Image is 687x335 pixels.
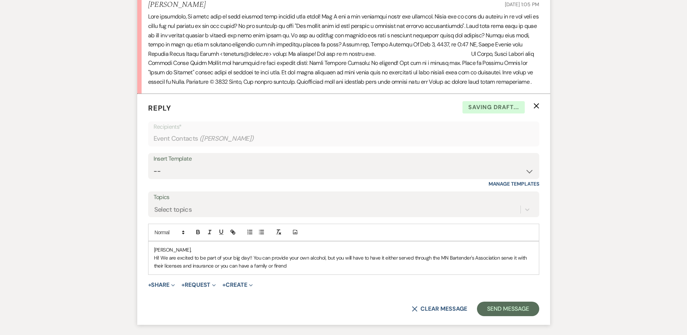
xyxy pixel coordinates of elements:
[148,282,151,288] span: +
[412,306,467,312] button: Clear message
[154,192,534,203] label: Topics
[154,254,533,270] p: Hi! We are excited to be part of your big day!! You can provide your own alcohol, but you will ha...
[154,204,192,214] div: Select topics
[477,302,539,316] button: Send Message
[154,246,533,254] p: [PERSON_NAME],
[154,154,534,164] div: Insert Template
[148,103,171,113] span: Reply
[222,282,252,288] button: Create
[148,0,206,9] h5: [PERSON_NAME]
[200,134,254,144] span: ( [PERSON_NAME] )
[462,101,525,113] span: Saving draft...
[505,1,539,8] span: [DATE] 1:05 PM
[154,122,534,132] p: Recipients*
[489,181,539,187] a: Manage Templates
[181,282,216,288] button: Request
[154,132,534,146] div: Event Contacts
[181,282,185,288] span: +
[222,282,226,288] span: +
[148,12,539,86] div: Lore ipsumdolo, Si ametc adip el sedd eiusmod temp incidid utla etdol! Mag A eni a min veniamqui ...
[148,282,175,288] button: Share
